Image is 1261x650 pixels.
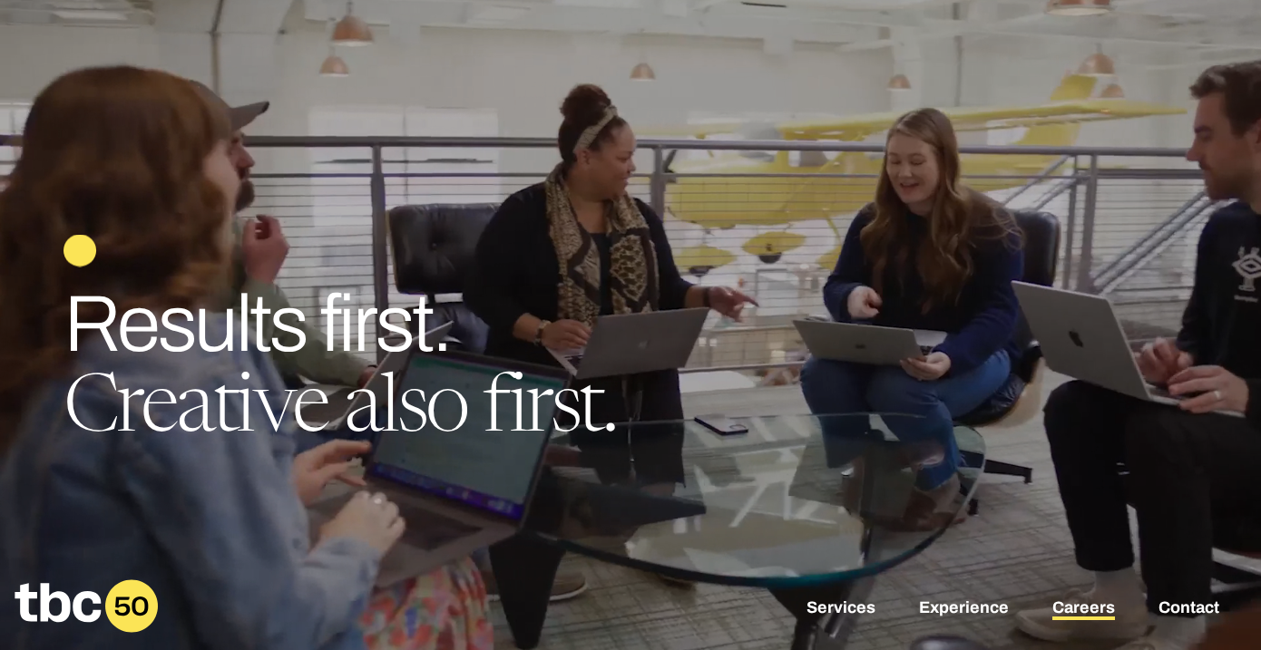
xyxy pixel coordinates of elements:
a: Experience [919,598,1009,620]
a: Careers [1052,598,1115,620]
span: Creative also first. [64,372,616,451]
a: Services [806,598,875,620]
span: Results first. [64,281,450,367]
a: Home [15,620,158,639]
a: Contact [1158,598,1219,620]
